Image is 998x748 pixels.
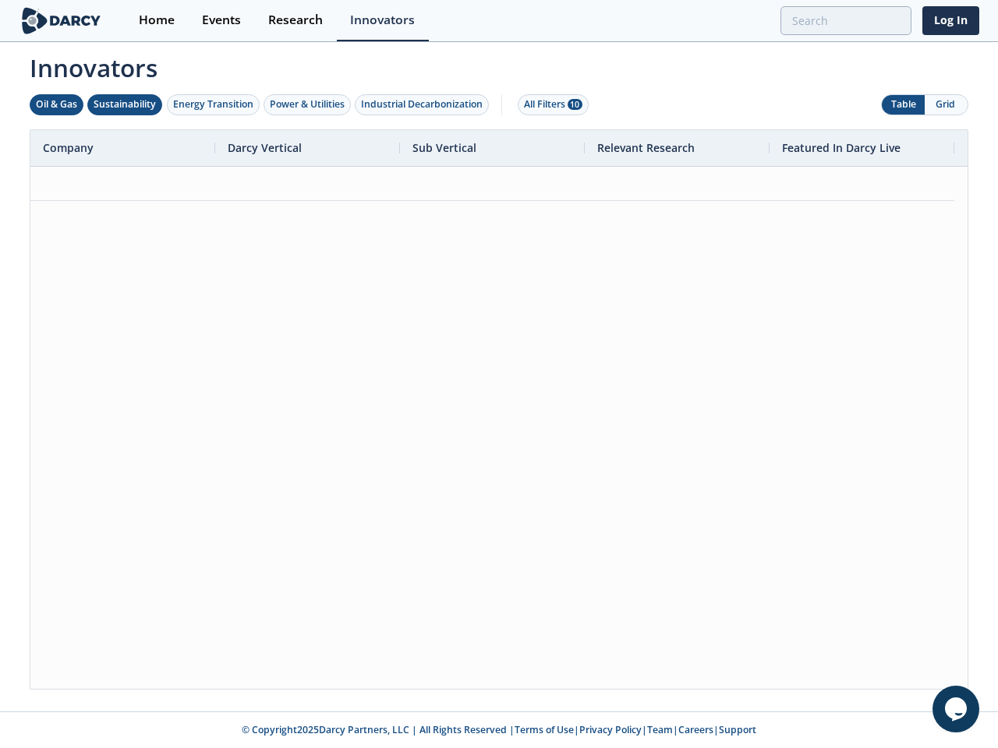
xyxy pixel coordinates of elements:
[568,99,582,110] span: 10
[922,6,979,35] a: Log In
[355,94,489,115] button: Industrial Decarbonization
[43,140,94,155] span: Company
[167,94,260,115] button: Energy Transition
[30,94,83,115] button: Oil & Gas
[36,97,77,111] div: Oil & Gas
[361,97,483,111] div: Industrial Decarbonization
[139,14,175,26] div: Home
[19,7,104,34] img: logo-wide.svg
[524,97,582,111] div: All Filters
[87,94,162,115] button: Sustainability
[882,95,925,115] button: Table
[173,97,253,111] div: Energy Transition
[412,140,476,155] span: Sub Vertical
[515,723,574,736] a: Terms of Use
[19,44,979,86] span: Innovators
[780,6,911,35] input: Advanced Search
[782,140,901,155] span: Featured In Darcy Live
[22,723,976,737] p: © Copyright 2025 Darcy Partners, LLC | All Rights Reserved | | | | |
[647,723,673,736] a: Team
[268,14,323,26] div: Research
[597,140,695,155] span: Relevant Research
[264,94,351,115] button: Power & Utilities
[350,14,415,26] div: Innovators
[925,95,968,115] button: Grid
[933,686,982,732] iframe: chat widget
[579,723,642,736] a: Privacy Policy
[228,140,302,155] span: Darcy Vertical
[678,723,713,736] a: Careers
[270,97,345,111] div: Power & Utilities
[719,723,756,736] a: Support
[94,97,156,111] div: Sustainability
[202,14,241,26] div: Events
[518,94,589,115] button: All Filters 10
